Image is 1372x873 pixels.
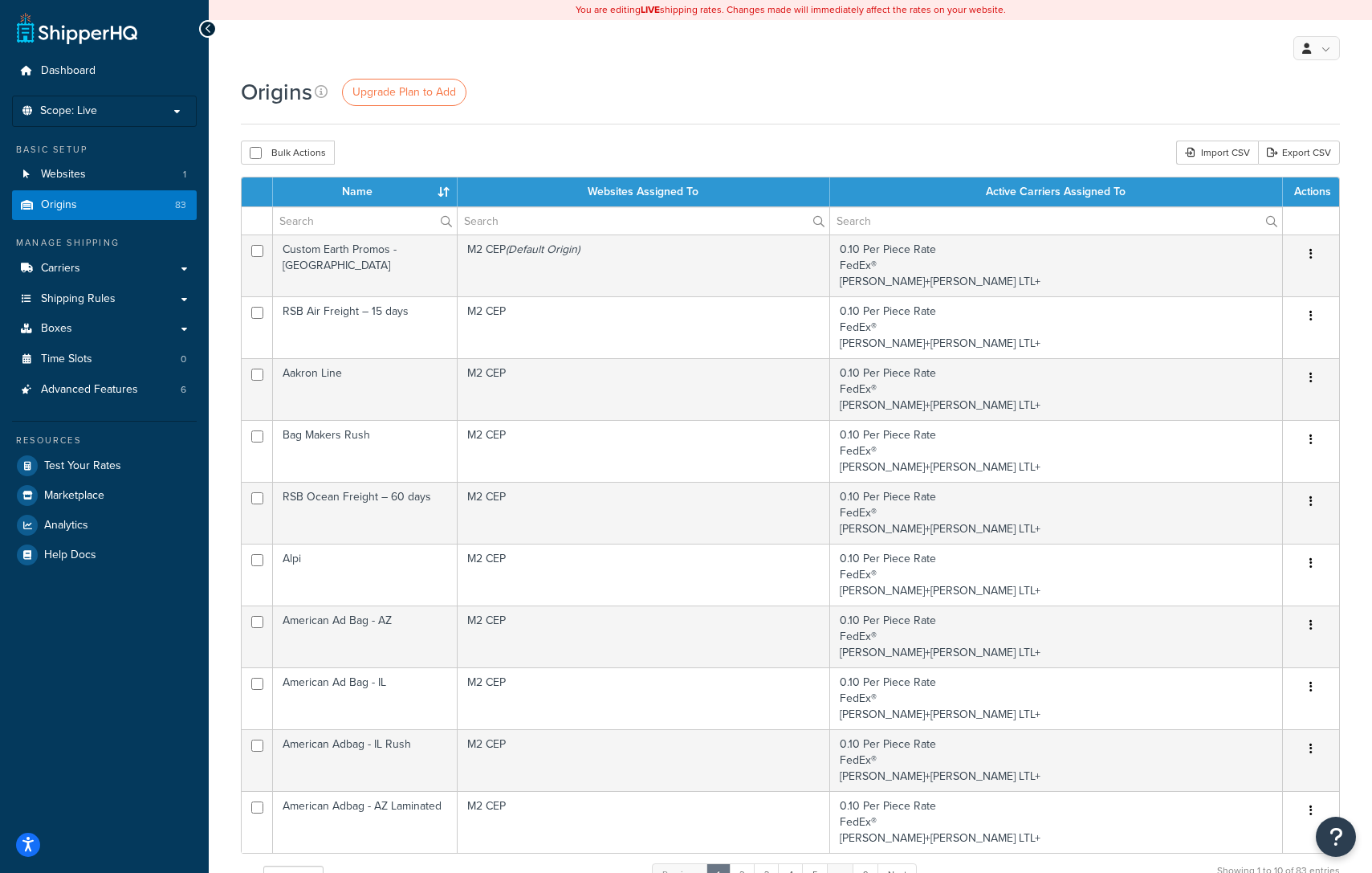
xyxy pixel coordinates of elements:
span: Time Slots [41,353,92,366]
button: Open Resource Center [1316,817,1356,857]
div: Basic Setup [12,143,197,157]
td: M2 CEP [458,606,830,667]
td: American Adbag - IL Rush [273,729,458,791]
b: LIVE [641,2,660,17]
div: Import CSV [1176,141,1258,165]
td: 0.10 Per Piece Rate FedEx® [PERSON_NAME]+[PERSON_NAME] LTL+ [830,420,1283,482]
td: M2 CEP [458,482,830,544]
span: Scope: Live [40,104,97,118]
span: Boxes [41,322,72,336]
td: 0.10 Per Piece Rate FedEx® [PERSON_NAME]+[PERSON_NAME] LTL+ [830,606,1283,667]
a: Time Slots 0 [12,345,197,374]
a: Analytics [12,511,197,540]
span: Shipping Rules [41,292,116,306]
td: 0.10 Per Piece Rate FedEx® [PERSON_NAME]+[PERSON_NAME] LTL+ [830,667,1283,729]
th: Actions [1283,177,1339,206]
th: Name : activate to sort column ascending [273,177,458,206]
span: Upgrade Plan to Add [352,84,456,100]
span: Analytics [44,519,88,532]
span: Origins [41,198,77,212]
td: 0.10 Per Piece Rate FedEx® [PERSON_NAME]+[PERSON_NAME] LTL+ [830,791,1283,853]
td: 0.10 Per Piece Rate FedEx® [PERSON_NAME]+[PERSON_NAME] LTL+ [830,482,1283,544]
li: Origins [12,190,197,220]
span: Test Your Rates [44,459,121,473]
i: (Default Origin) [506,241,580,258]
div: Manage Shipping [12,236,197,250]
a: Upgrade Plan to Add [342,79,466,106]
td: Custom Earth Promos - [GEOGRAPHIC_DATA] [273,235,458,296]
span: Dashboard [41,64,96,78]
a: Carriers [12,254,197,284]
td: M2 CEP [458,296,830,358]
input: Search [830,207,1282,235]
td: RSB Ocean Freight – 60 days [273,482,458,544]
td: 0.10 Per Piece Rate FedEx® [PERSON_NAME]+[PERSON_NAME] LTL+ [830,235,1283,296]
td: Bag Makers Rush [273,420,458,482]
button: Bulk Actions [241,141,335,165]
span: Help Docs [44,549,96,562]
td: 0.10 Per Piece Rate FedEx® [PERSON_NAME]+[PERSON_NAME] LTL+ [830,358,1283,420]
td: American Adbag - AZ Laminated [273,791,458,853]
span: Advanced Features [41,383,138,397]
a: ShipperHQ Home [17,12,137,44]
a: Websites 1 [12,160,197,190]
td: M2 CEP [458,420,830,482]
td: Aakron Line [273,358,458,420]
a: Boxes [12,314,197,344]
a: Dashboard [12,56,197,86]
a: Marketplace [12,481,197,510]
span: 0 [181,353,186,366]
a: Advanced Features 6 [12,375,197,405]
li: Advanced Features [12,375,197,405]
td: M2 CEP [458,544,830,606]
td: 0.10 Per Piece Rate FedEx® [PERSON_NAME]+[PERSON_NAME] LTL+ [830,544,1283,606]
span: 1 [183,168,186,182]
a: Help Docs [12,541,197,569]
td: M2 CEP [458,791,830,853]
li: Websites [12,160,197,190]
a: Test Your Rates [12,451,197,480]
h1: Origins [241,76,312,108]
td: 0.10 Per Piece Rate FedEx® [PERSON_NAME]+[PERSON_NAME] LTL+ [830,729,1283,791]
th: Active Carriers Assigned To [830,177,1283,206]
div: Resources [12,434,197,447]
a: Shipping Rules [12,284,197,314]
td: RSB Air Freight – 15 days [273,296,458,358]
td: American Ad Bag - IL [273,667,458,729]
a: Origins 83 [12,190,197,220]
input: Search [458,207,829,235]
a: Export CSV [1258,141,1340,165]
td: American Ad Bag - AZ [273,606,458,667]
td: M2 CEP [458,235,830,296]
li: Time Slots [12,345,197,374]
td: Alpi [273,544,458,606]
span: 6 [181,383,186,397]
span: Marketplace [44,489,104,503]
td: M2 CEP [458,667,830,729]
td: 0.10 Per Piece Rate FedEx® [PERSON_NAME]+[PERSON_NAME] LTL+ [830,296,1283,358]
input: Search [273,207,457,235]
span: Websites [41,168,86,182]
span: 83 [175,198,186,212]
td: M2 CEP [458,729,830,791]
th: Websites Assigned To [458,177,830,206]
td: M2 CEP [458,358,830,420]
span: Carriers [41,262,80,275]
